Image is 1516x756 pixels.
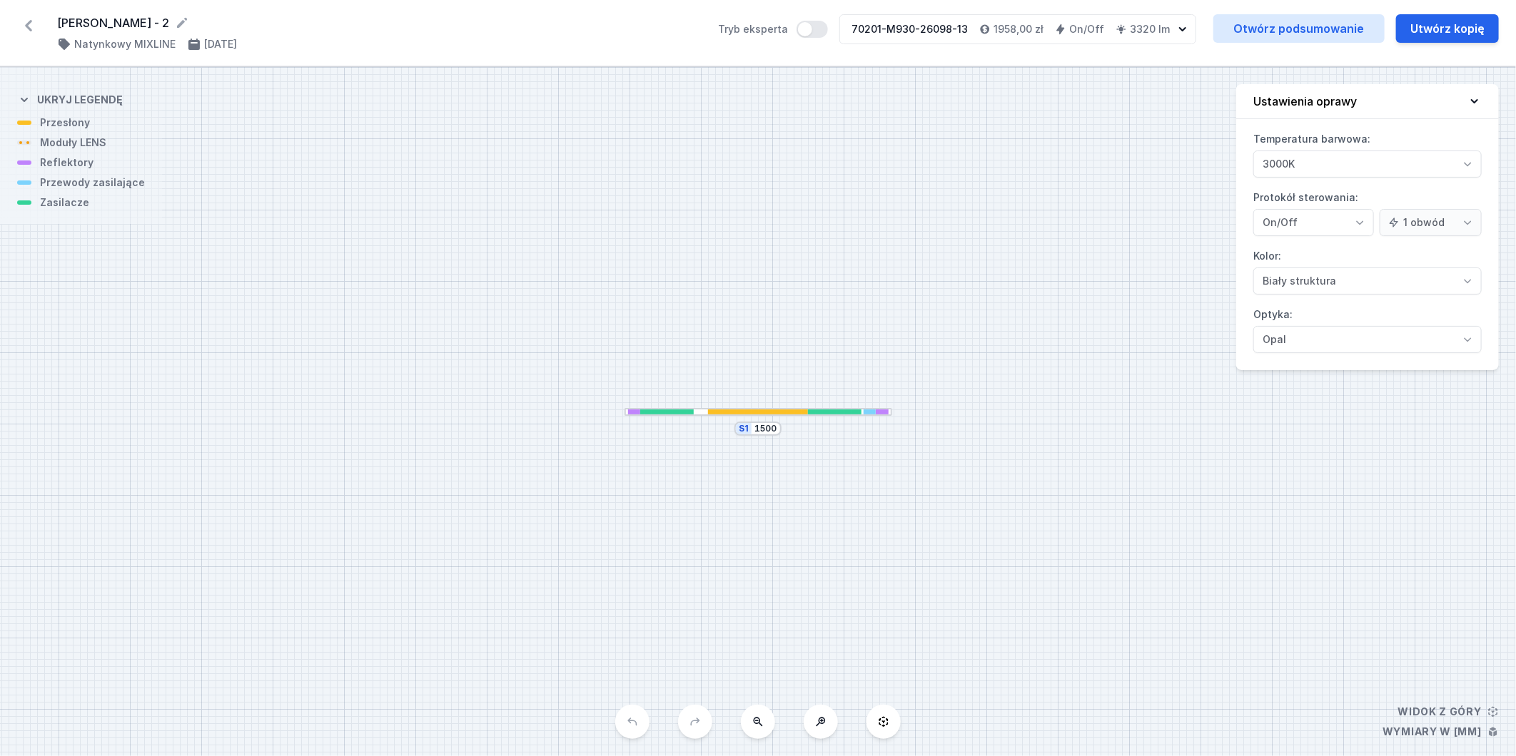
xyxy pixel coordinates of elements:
[175,16,189,30] button: Edytuj nazwę projektu
[1130,22,1170,36] h4: 3320 lm
[1236,84,1499,119] button: Ustawienia oprawy
[37,93,123,107] h4: Ukryj legendę
[1253,93,1357,110] h4: Ustawienia oprawy
[1253,303,1482,353] label: Optyka:
[1253,326,1482,353] select: Optyka:
[839,14,1196,44] button: 70201-M930-26098-131958,00 złOn/Off3320 lm
[1253,245,1482,295] label: Kolor:
[74,37,176,51] h4: Natynkowy MIXLINE
[797,21,828,38] button: Tryb eksperta
[994,22,1043,36] h4: 1958,00 zł
[1069,22,1104,36] h4: On/Off
[204,37,237,51] h4: [DATE]
[1253,186,1482,236] label: Protokół sterowania:
[754,423,777,434] input: Wymiar [mm]
[718,21,828,38] label: Tryb eksperta
[57,14,701,31] form: [PERSON_NAME] - 2
[1213,14,1385,43] a: Otwórz podsumowanie
[852,22,968,36] div: 70201-M930-26098-13
[1253,128,1482,178] label: Temperatura barwowa:
[1380,209,1482,236] select: Protokół sterowania:
[1253,150,1482,178] select: Temperatura barwowa:
[1396,14,1499,43] button: Utwórz kopię
[1253,267,1482,295] select: Kolor:
[17,81,123,116] button: Ukryj legendę
[1253,209,1374,236] select: Protokół sterowania:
